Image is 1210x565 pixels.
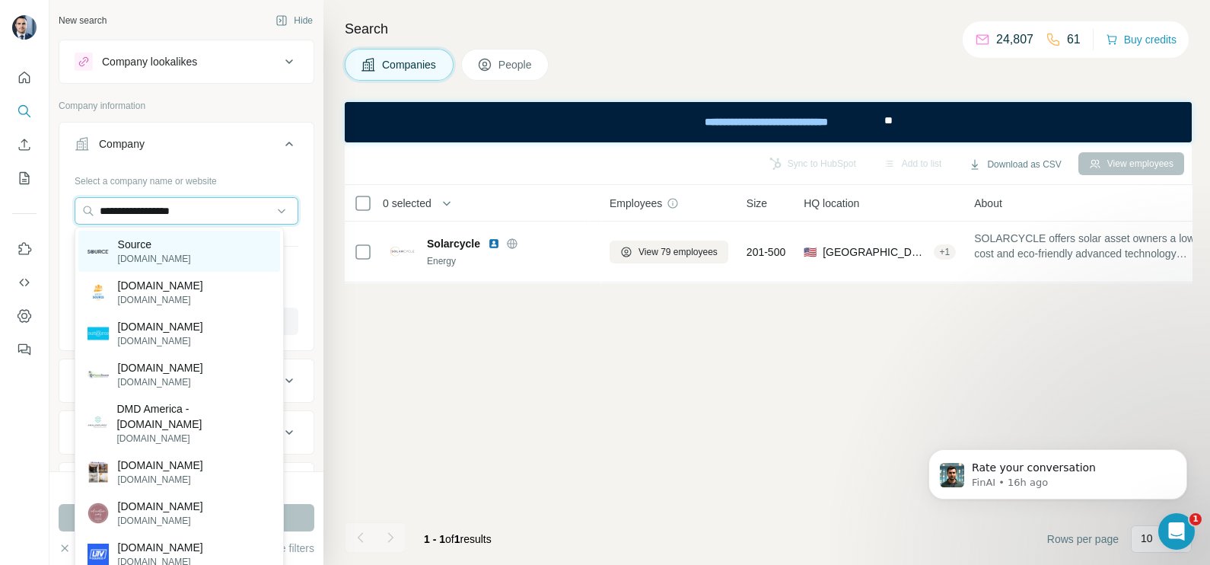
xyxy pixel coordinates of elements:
[118,514,203,528] p: [DOMAIN_NAME]
[118,375,203,389] p: [DOMAIN_NAME]
[59,466,314,503] button: Annual revenue ($)
[345,102,1192,142] iframe: Banner
[118,278,203,293] p: [DOMAIN_NAME]
[12,64,37,91] button: Quick start
[958,153,1071,176] button: Download as CSV
[427,254,591,268] div: Energy
[88,544,109,565] img: utvsource.com
[118,237,191,252] p: Source
[974,231,1199,261] span: SOLARCYCLE offers solar asset owners a low-cost and eco-friendly advanced technology platform for...
[638,245,718,259] span: View 79 employees
[88,323,109,344] img: outsource.com
[12,336,37,363] button: Feedback
[12,302,37,330] button: Dashboard
[454,533,460,545] span: 1
[1047,531,1119,547] span: Rows per page
[747,196,767,211] span: Size
[12,15,37,40] img: Avatar
[59,99,314,113] p: Company information
[383,196,431,211] span: 0 selected
[88,413,108,434] img: DMD America - AnalySource.com
[424,533,445,545] span: 1 - 1
[382,57,438,72] span: Companies
[118,319,203,334] p: [DOMAIN_NAME]
[12,235,37,263] button: Use Surfe on LinkedIn
[88,282,109,303] img: xpertsource.com
[1067,30,1081,49] p: 61
[498,57,533,72] span: People
[427,236,480,251] span: Solarcycle
[1106,29,1177,50] button: Buy credits
[59,14,107,27] div: New search
[12,131,37,158] button: Enrich CSV
[118,458,203,473] p: [DOMAIN_NAME]
[59,541,102,556] button: Clear
[390,245,415,259] img: Logo of Solarcycle
[59,126,314,168] button: Company
[996,30,1033,49] p: 24,807
[75,168,298,188] div: Select a company name or website
[88,364,109,385] img: enannysource.com
[88,503,109,524] img: indiabizsource.com
[116,432,270,445] p: [DOMAIN_NAME]
[1141,531,1153,546] p: 10
[12,269,37,296] button: Use Surfe API
[118,360,203,375] p: [DOMAIN_NAME]
[345,18,1192,40] h4: Search
[118,499,203,514] p: [DOMAIN_NAME]
[610,196,662,211] span: Employees
[12,97,37,125] button: Search
[12,164,37,192] button: My lists
[59,43,314,80] button: Company lookalikes
[804,196,859,211] span: HQ location
[424,533,492,545] span: results
[823,244,927,260] span: [GEOGRAPHIC_DATA], [US_STATE]
[804,244,817,260] span: 🇺🇸
[610,241,728,263] button: View 79 employees
[747,244,785,260] span: 201-500
[118,334,203,348] p: [DOMAIN_NAME]
[445,533,454,545] span: of
[116,401,270,432] p: DMD America - [DOMAIN_NAME]
[59,362,314,399] button: Industry
[118,473,203,487] p: [DOMAIN_NAME]
[934,245,957,259] div: + 1
[1158,513,1195,550] iframe: Intercom live chat
[974,196,1002,211] span: About
[118,293,203,307] p: [DOMAIN_NAME]
[118,540,203,555] p: [DOMAIN_NAME]
[265,9,323,32] button: Hide
[906,417,1210,524] iframe: Intercom notifications message
[88,461,109,483] img: kitchensource.com
[99,136,145,152] div: Company
[488,238,500,250] img: LinkedIn logo
[102,54,197,69] div: Company lookalikes
[59,414,314,451] button: HQ location
[88,250,109,254] img: Source
[1189,513,1202,525] span: 1
[118,252,191,266] p: [DOMAIN_NAME]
